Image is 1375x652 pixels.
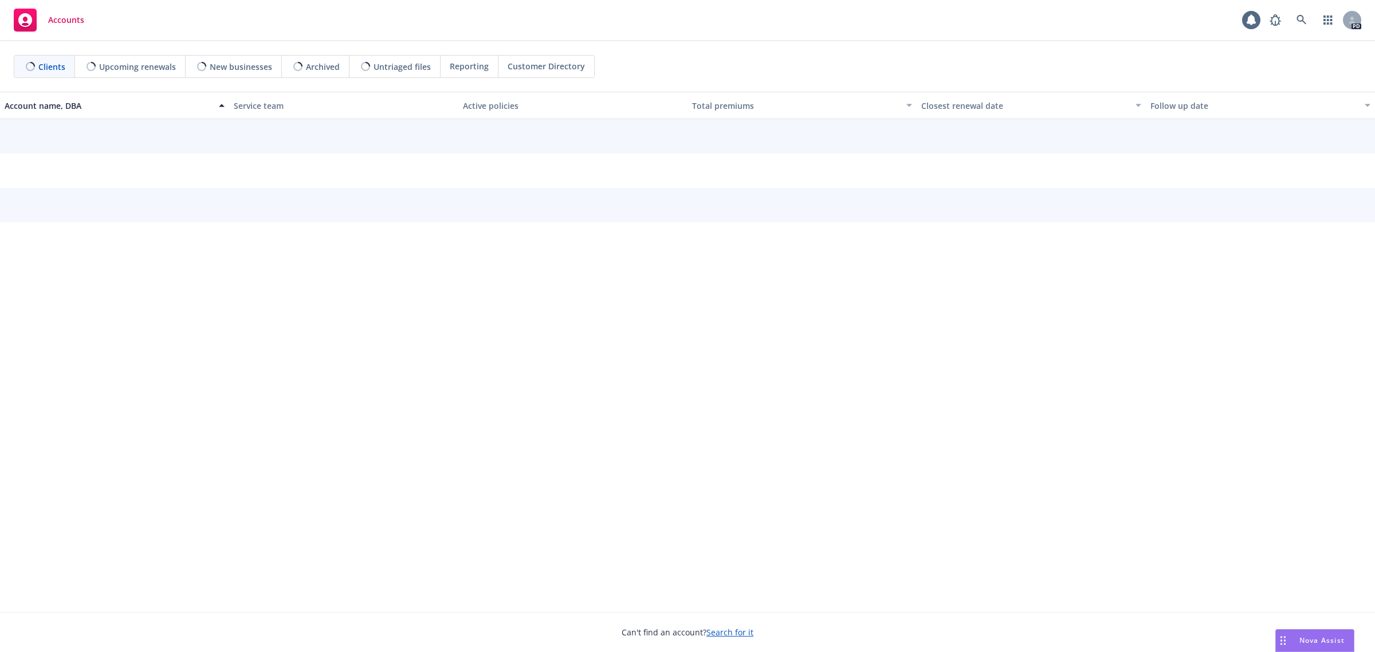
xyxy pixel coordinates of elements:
div: Active policies [463,100,683,112]
button: Total premiums [687,92,917,119]
a: Report a Bug [1264,9,1287,32]
div: Total premiums [692,100,899,112]
button: Active policies [458,92,687,119]
span: Reporting [450,60,489,72]
a: Accounts [9,4,89,36]
span: Can't find an account? [622,626,753,638]
span: New businesses [210,61,272,73]
span: Upcoming renewals [99,61,176,73]
button: Nova Assist [1275,629,1354,652]
button: Follow up date [1146,92,1375,119]
span: Clients [38,61,65,73]
div: Closest renewal date [921,100,1129,112]
div: Service team [234,100,454,112]
a: Switch app [1317,9,1339,32]
a: Search [1290,9,1313,32]
span: Accounts [48,15,84,25]
div: Drag to move [1276,630,1290,651]
button: Closest renewal date [917,92,1146,119]
span: Archived [306,61,340,73]
a: Search for it [706,627,753,638]
span: Nova Assist [1299,635,1345,645]
span: Untriaged files [374,61,431,73]
span: Customer Directory [508,60,585,72]
button: Service team [229,92,458,119]
div: Account name, DBA [5,100,212,112]
div: Follow up date [1150,100,1358,112]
